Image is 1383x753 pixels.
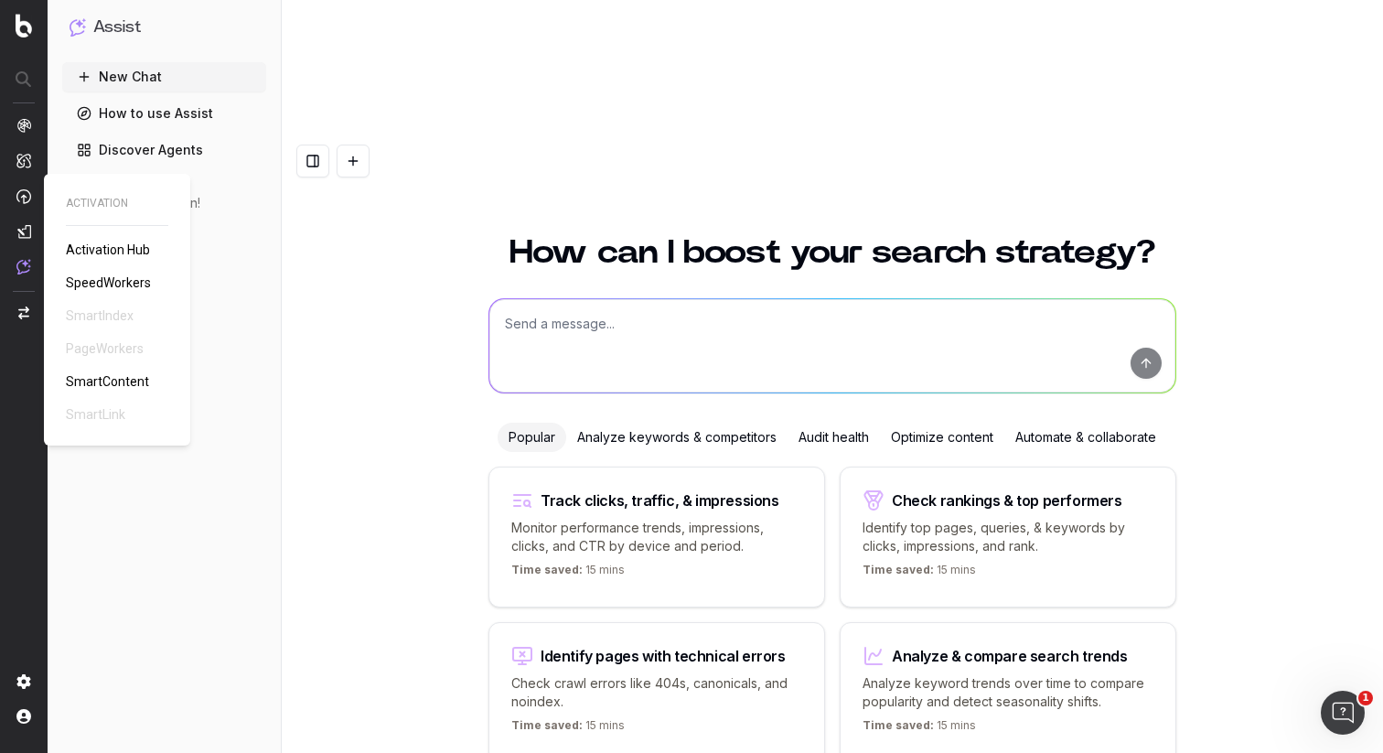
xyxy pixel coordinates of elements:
[511,519,802,555] p: Monitor performance trends, impressions, clicks, and CTR by device and period.
[566,423,788,452] div: Analyze keywords & competitors
[66,241,157,259] a: Activation Hub
[70,18,86,36] img: Assist
[70,108,164,120] div: Domain Overview
[1004,423,1167,452] div: Automate & collaborate
[66,242,150,257] span: Activation Hub
[1321,691,1365,735] iframe: Intercom live chat
[863,718,934,732] span: Time saved:
[892,493,1122,508] div: Check rankings & top performers
[49,106,64,121] img: tab_domain_overview_orange.svg
[880,423,1004,452] div: Optimize content
[18,307,29,319] img: Switch project
[1358,691,1373,705] span: 1
[16,188,31,204] img: Activation
[70,15,259,40] button: Assist
[16,709,31,724] img: My account
[863,674,1153,711] p: Analyze keyword trends over time to compare popularity and detect seasonality shifts.
[182,106,197,121] img: tab_keywords_by_traffic_grey.svg
[863,563,976,585] p: 15 mins
[66,374,149,389] span: SmartContent
[16,153,31,168] img: Intelligence
[788,423,880,452] div: Audit health
[541,649,786,663] div: Identify pages with technical errors
[498,423,566,452] div: Popular
[892,649,1128,663] div: Analyze & compare search trends
[16,14,32,38] img: Botify logo
[16,674,31,689] img: Setting
[93,15,141,40] h1: Assist
[511,563,625,585] p: 15 mins
[863,519,1153,555] p: Identify top pages, queries, & keywords by clicks, impressions, and rank.
[511,674,802,711] p: Check crawl errors like 404s, canonicals, and noindex.
[66,372,156,391] a: SmartContent
[51,29,90,44] div: v 4.0.25
[511,563,583,576] span: Time saved:
[541,493,779,508] div: Track clicks, traffic, & impressions
[16,259,31,274] img: Assist
[16,224,31,239] img: Studio
[66,274,158,292] a: SpeedWorkers
[62,62,266,91] button: New Chat
[48,48,201,62] div: Domain: [DOMAIN_NAME]
[29,29,44,44] img: logo_orange.svg
[66,275,151,290] span: SpeedWorkers
[66,196,168,210] span: ACTIVATION
[863,718,976,740] p: 15 mins
[511,718,583,732] span: Time saved:
[488,236,1176,269] h1: How can I boost your search strategy?
[62,135,266,165] a: Discover Agents
[29,48,44,62] img: website_grey.svg
[202,108,308,120] div: Keywords by Traffic
[863,563,934,576] span: Time saved:
[511,718,625,740] p: 15 mins
[16,118,31,133] img: Analytics
[62,99,266,128] a: How to use Assist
